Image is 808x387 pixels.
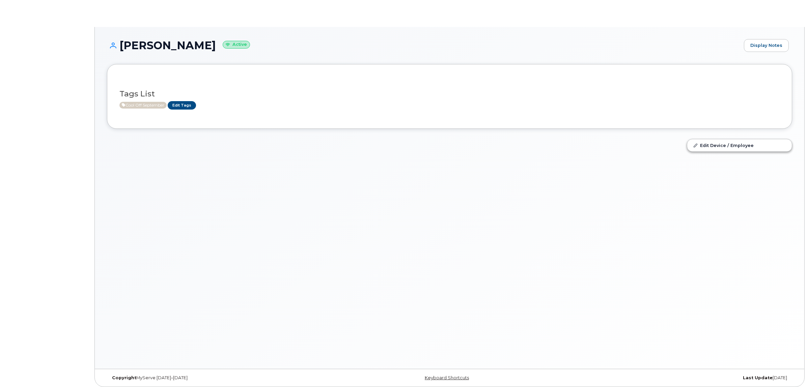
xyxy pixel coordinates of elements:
[119,90,780,98] h3: Tags List
[744,39,789,52] a: Display Notes
[107,375,335,381] div: MyServe [DATE]–[DATE]
[107,39,741,51] h1: [PERSON_NAME]
[112,375,136,380] strong: Copyright
[168,101,196,110] a: Edit Tags
[119,102,167,109] span: Active
[223,41,250,49] small: Active
[743,375,773,380] strong: Last Update
[425,375,469,380] a: Keyboard Shortcuts
[564,375,792,381] div: [DATE]
[687,139,792,151] a: Edit Device / Employee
